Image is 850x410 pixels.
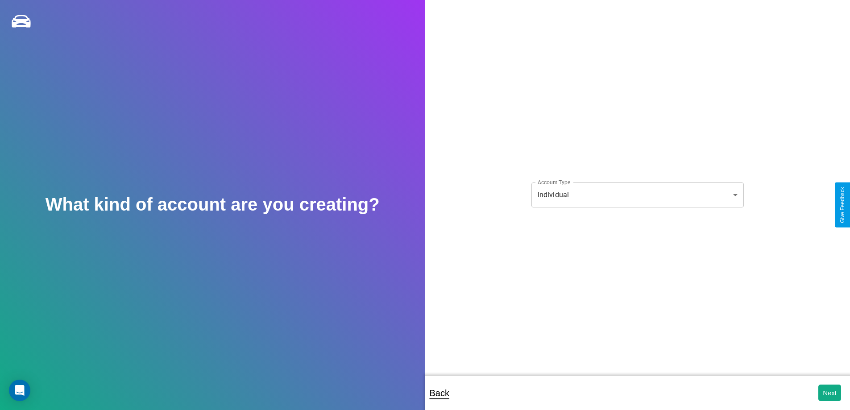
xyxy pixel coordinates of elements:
button: Next [818,385,841,401]
div: Individual [531,182,744,207]
h2: What kind of account are you creating? [46,195,380,215]
label: Account Type [538,178,570,186]
div: Open Intercom Messenger [9,380,30,401]
div: Give Feedback [839,187,846,223]
p: Back [430,385,449,401]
